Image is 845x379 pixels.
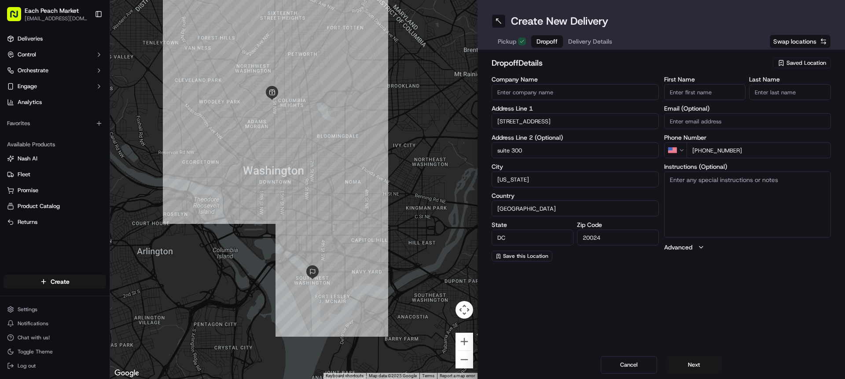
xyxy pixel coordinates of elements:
label: Company Name [492,76,659,82]
label: Address Line 1 [492,105,659,111]
a: Open this area in Google Maps (opens a new window) [112,368,141,379]
span: • [66,160,69,167]
span: Deliveries [18,35,43,43]
button: Orchestrate [4,63,106,78]
span: Notifications [18,320,48,327]
button: Next [666,356,722,374]
button: Product Catalog [4,199,106,213]
a: Report a map error [440,373,475,378]
span: Dropoff [536,37,558,46]
button: Zoom in [456,333,473,350]
button: See all [136,113,160,123]
a: Terms (opens in new tab) [422,373,434,378]
button: Engage [4,79,106,93]
h1: Create New Delivery [511,14,608,28]
a: Promise [7,186,103,194]
span: Delivery Details [568,37,612,46]
button: Promise [4,183,106,197]
button: [EMAIL_ADDRESS][DOMAIN_NAME] [25,15,88,22]
input: Enter email address [664,113,831,129]
span: Product Catalog [18,202,60,210]
a: Fleet [7,171,103,178]
input: Enter address [492,113,659,129]
span: Fleet [18,171,30,178]
button: Cancel [601,356,657,374]
a: 💻API Documentation [71,193,145,209]
span: [DATE] [71,160,89,167]
p: Welcome 👋 [9,35,160,49]
input: Enter state [492,230,573,245]
label: Country [492,193,659,199]
a: Deliveries [4,32,106,46]
label: Address Line 2 (Optional) [492,134,659,141]
input: Enter phone number [687,142,831,158]
button: Fleet [4,167,106,182]
button: Chat with us! [4,331,106,344]
input: Enter first name [664,84,746,100]
button: Advanced [664,243,831,252]
img: Google [112,368,141,379]
span: Orchestrate [18,67,48,74]
div: We're available if you need us! [40,93,121,100]
label: Email (Optional) [664,105,831,111]
div: 📗 [9,198,16,205]
label: Zip Code [577,222,659,228]
a: Nash AI [7,155,103,163]
span: Save this Location [503,253,548,260]
button: Keyboard shortcuts [326,373,364,379]
input: Got a question? Start typing here... [23,57,158,66]
div: 💻 [74,198,81,205]
label: Instructions (Optional) [664,163,831,170]
img: 1736555255976-a54dd68f-1ca7-489b-9aae-adbdc363a1c4 [18,137,25,144]
span: Settings [18,306,37,313]
div: Start new chat [40,84,144,93]
span: Knowledge Base [18,197,67,206]
div: Available Products [4,137,106,152]
span: API Documentation [83,197,141,206]
button: Swap locations [769,34,831,48]
span: Chat with us! [18,334,50,341]
span: Toggle Theme [18,348,53,355]
span: Engage [18,82,37,90]
span: [PERSON_NAME] [27,137,71,144]
span: Pickup [498,37,516,46]
span: Control [18,51,36,59]
span: Returns [18,218,37,226]
button: Toggle Theme [4,346,106,358]
span: • [73,137,76,144]
span: Regen Pajulas [27,160,64,167]
a: 📗Knowledge Base [5,193,71,209]
button: Save this Location [492,251,552,261]
span: Saved Location [786,59,826,67]
a: Powered byPylon [62,218,107,225]
span: Map data ©2025 Google [369,373,417,378]
button: Control [4,48,106,62]
img: 1736555255976-a54dd68f-1ca7-489b-9aae-adbdc363a1c4 [18,161,25,168]
img: Liam S. [9,128,23,142]
button: Start new chat [150,87,160,97]
label: First Name [664,76,746,82]
input: Apartment, suite, unit, etc. [492,142,659,158]
button: Create [4,275,106,289]
span: Promise [18,186,38,194]
label: Phone Number [664,134,831,141]
img: 1736555255976-a54dd68f-1ca7-489b-9aae-adbdc363a1c4 [9,84,25,100]
span: [DATE] [78,137,96,144]
span: Nash AI [18,155,37,163]
button: Each Peach Market [25,6,79,15]
img: 5e9a9d7314ff4150bce227a61376b483.jpg [18,84,34,100]
label: Advanced [664,243,692,252]
input: Enter zip code [577,230,659,245]
input: Enter country [492,201,659,216]
span: Analytics [18,98,42,106]
span: Pylon [88,219,107,225]
label: State [492,222,573,228]
span: Swap locations [773,37,816,46]
button: Settings [4,303,106,316]
span: Log out [18,362,36,369]
a: Product Catalog [7,202,103,210]
span: Create [51,277,70,286]
label: Last Name [749,76,831,82]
